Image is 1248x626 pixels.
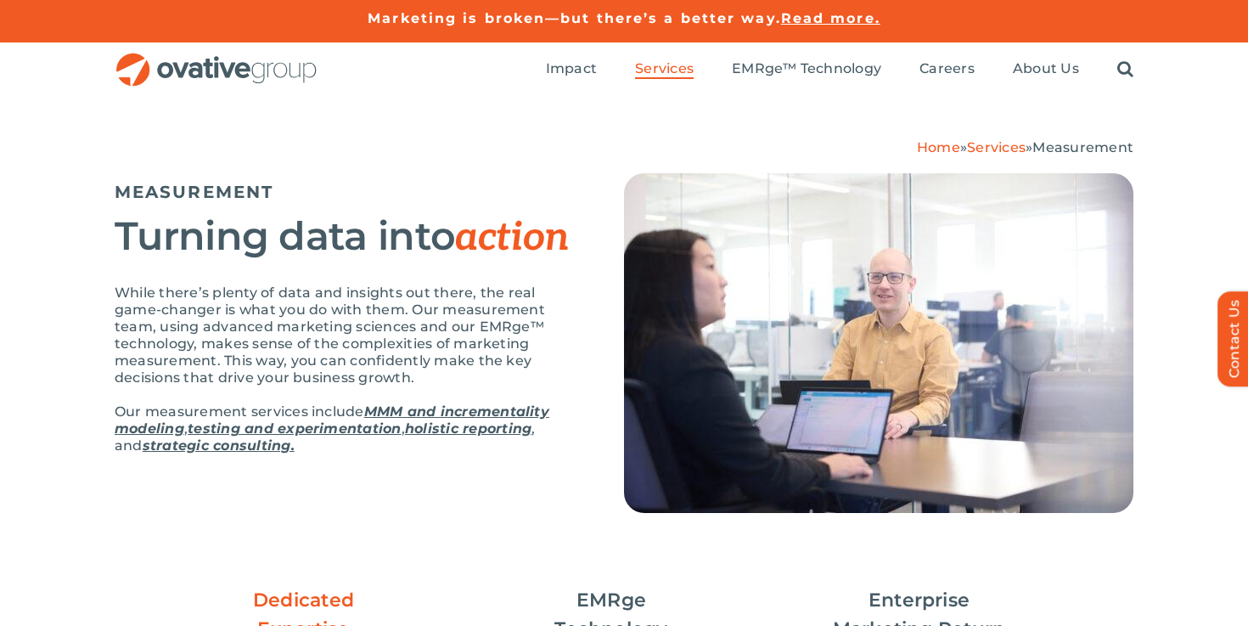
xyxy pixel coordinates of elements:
h5: MEASUREMENT [115,182,582,202]
a: Search [1117,60,1133,79]
a: Read more. [781,10,880,26]
a: Impact [546,60,597,79]
p: Our measurement services include , , , and [115,403,582,454]
a: holistic reporting [405,420,531,437]
a: testing and experimentation [188,420,401,437]
a: Careers [919,60,975,79]
span: Measurement [1032,139,1133,155]
a: strategic consulting. [143,437,295,454]
a: Services [967,139,1026,155]
span: EMRge™ Technology [732,60,881,77]
em: action [455,214,569,262]
a: Marketing is broken—but there’s a better way. [368,10,781,26]
span: » » [917,139,1133,155]
a: Services [635,60,694,79]
span: Careers [919,60,975,77]
p: While there’s plenty of data and insights out there, the real game-changer is what you do with th... [115,285,582,386]
span: About Us [1013,60,1079,77]
a: Home [917,139,960,155]
span: Impact [546,60,597,77]
nav: Menu [546,42,1133,97]
img: Measurement – Hero [624,173,1133,513]
a: EMRge™ Technology [732,60,881,79]
h2: Turning data into [115,215,582,259]
a: MMM and incrementality modeling [115,403,549,437]
a: About Us [1013,60,1079,79]
span: Services [635,60,694,77]
a: OG_Full_horizontal_RGB [115,51,318,67]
